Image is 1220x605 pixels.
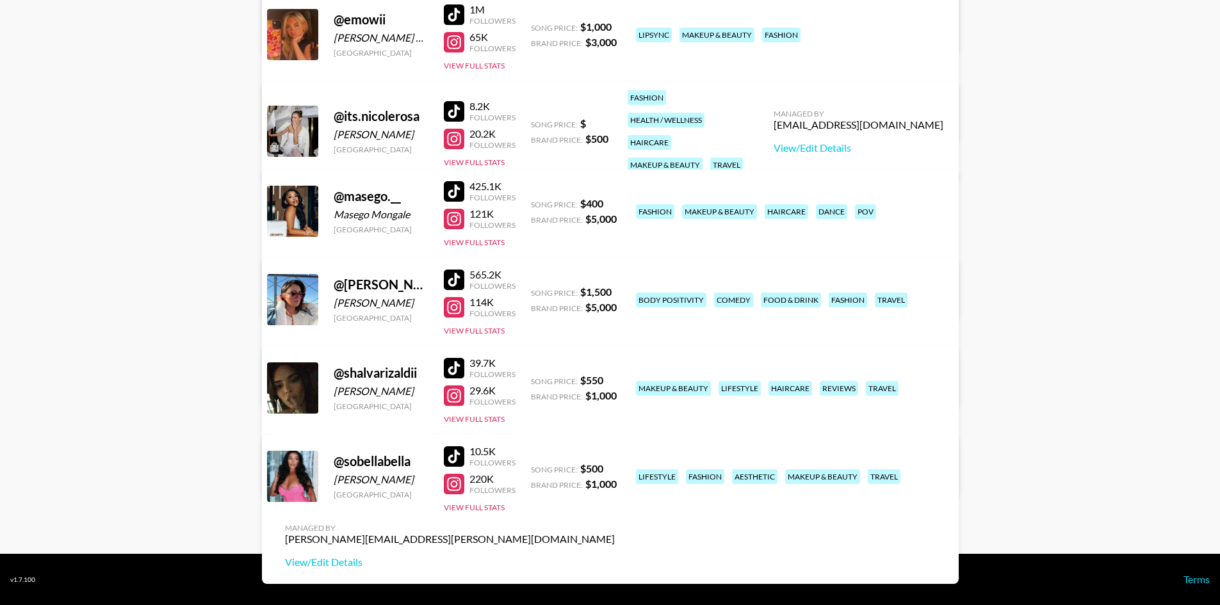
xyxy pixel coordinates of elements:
[334,453,428,469] div: @ sobellabella
[531,23,578,33] span: Song Price:
[1183,573,1210,585] a: Terms
[628,135,671,150] div: haircare
[285,533,615,545] div: [PERSON_NAME][EMAIL_ADDRESS][PERSON_NAME][DOMAIN_NAME]
[469,180,516,193] div: 425.1K
[444,157,505,167] button: View Full Stats
[774,141,943,154] a: View/Edit Details
[10,576,35,584] div: v 1.7.100
[444,326,505,335] button: View Full Stats
[469,3,516,16] div: 1M
[469,472,516,485] div: 220K
[469,16,516,26] div: Followers
[334,277,428,293] div: @ [PERSON_NAME].mackenzlee
[531,120,578,129] span: Song Price:
[469,127,516,140] div: 20.2K
[285,556,615,569] a: View/Edit Details
[628,90,666,105] div: fashion
[334,401,428,411] div: [GEOGRAPHIC_DATA]
[469,100,516,113] div: 8.2K
[636,293,706,307] div: body positivity
[469,309,516,318] div: Followers
[761,293,821,307] div: food & drink
[531,465,578,474] span: Song Price:
[444,503,505,512] button: View Full Stats
[444,61,505,70] button: View Full Stats
[469,296,516,309] div: 114K
[334,296,428,309] div: [PERSON_NAME]
[585,389,617,401] strong: $ 1,000
[469,113,516,122] div: Followers
[334,128,428,141] div: [PERSON_NAME]
[765,204,808,219] div: haircare
[444,238,505,247] button: View Full Stats
[732,469,777,484] div: aesthetic
[469,369,516,379] div: Followers
[714,293,753,307] div: comedy
[531,38,583,48] span: Brand Price:
[585,36,617,48] strong: $ 3,000
[580,117,586,129] strong: $
[585,133,608,145] strong: $ 500
[531,376,578,386] span: Song Price:
[628,113,704,127] div: health / wellness
[682,204,757,219] div: makeup & beauty
[636,28,672,42] div: lipsync
[469,485,516,495] div: Followers
[334,188,428,204] div: @ masego.__
[444,414,505,424] button: View Full Stats
[628,157,703,172] div: makeup & beauty
[580,374,603,386] strong: $ 550
[531,303,583,313] span: Brand Price:
[580,197,603,209] strong: $ 400
[469,140,516,150] div: Followers
[585,301,617,313] strong: $ 5,000
[334,365,428,381] div: @ shalvarizaldii
[334,48,428,58] div: [GEOGRAPHIC_DATA]
[334,208,428,221] div: Masego Mongale
[679,28,754,42] div: makeup & beauty
[816,204,847,219] div: dance
[531,480,583,490] span: Brand Price:
[686,469,724,484] div: fashion
[334,225,428,234] div: [GEOGRAPHIC_DATA]
[636,204,674,219] div: fashion
[334,108,428,124] div: @ its.nicolerosa
[829,293,867,307] div: fashion
[469,268,516,281] div: 565.2K
[774,118,943,131] div: [EMAIL_ADDRESS][DOMAIN_NAME]
[580,462,603,474] strong: $ 500
[866,381,899,396] div: travel
[531,200,578,209] span: Song Price:
[469,384,516,397] div: 29.6K
[469,397,516,407] div: Followers
[469,357,516,369] div: 39.7K
[469,193,516,202] div: Followers
[875,293,907,307] div: travel
[636,381,711,396] div: makeup & beauty
[334,145,428,154] div: [GEOGRAPHIC_DATA]
[334,385,428,398] div: [PERSON_NAME]
[334,313,428,323] div: [GEOGRAPHIC_DATA]
[710,157,743,172] div: travel
[580,20,612,33] strong: $ 1,000
[855,204,876,219] div: pov
[285,523,615,533] div: Managed By
[580,286,612,298] strong: $ 1,500
[531,215,583,225] span: Brand Price:
[469,220,516,230] div: Followers
[774,109,943,118] div: Managed By
[334,31,428,44] div: [PERSON_NAME] & [PERSON_NAME]
[719,381,761,396] div: lifestyle
[531,135,583,145] span: Brand Price:
[334,12,428,28] div: @ emowii
[585,478,617,490] strong: $ 1,000
[531,288,578,298] span: Song Price:
[469,458,516,467] div: Followers
[469,31,516,44] div: 65K
[334,473,428,486] div: [PERSON_NAME]
[334,490,428,499] div: [GEOGRAPHIC_DATA]
[469,445,516,458] div: 10.5K
[469,44,516,53] div: Followers
[769,381,812,396] div: haircare
[469,207,516,220] div: 121K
